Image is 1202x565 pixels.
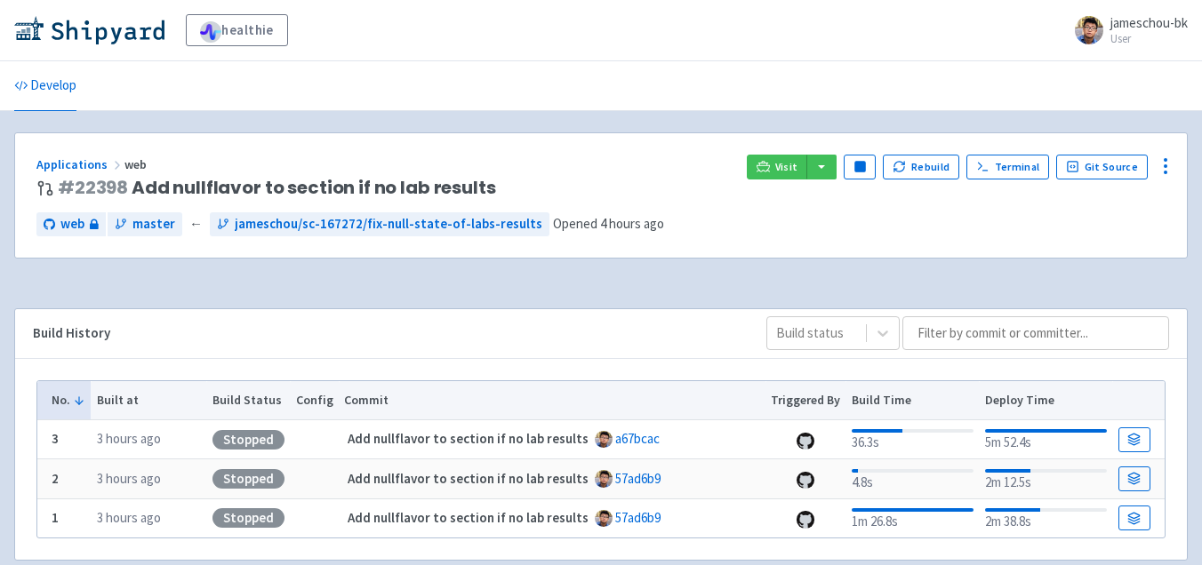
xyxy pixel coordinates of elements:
span: jameschou/sc-167272/fix-null-state-of-labs-results [235,214,542,235]
a: master [108,212,182,236]
th: Commit [339,381,765,420]
time: 3 hours ago [97,509,161,526]
a: healthie [186,14,288,46]
button: No. [52,391,85,410]
b: 1 [52,509,59,526]
b: 3 [52,430,59,447]
span: jameschou-bk [1110,14,1188,31]
a: 57ad6b9 [615,509,661,526]
strong: Add nullflavor to section if no lab results [348,430,589,447]
div: Stopped [212,430,284,450]
time: 4 hours ago [600,215,664,232]
img: Shipyard logo [14,16,164,44]
div: 1m 26.8s [852,505,974,532]
a: Develop [14,61,76,111]
b: 2 [52,470,59,487]
th: Config [290,381,339,420]
div: 2m 12.5s [985,466,1107,493]
small: User [1110,33,1188,44]
span: web [60,214,84,235]
div: 2m 38.8s [985,505,1107,532]
time: 3 hours ago [97,470,161,487]
input: Filter by commit or committer... [902,316,1169,350]
span: Visit [775,160,798,174]
a: Git Source [1056,155,1148,179]
div: Stopped [212,508,284,528]
div: Stopped [212,469,284,489]
a: jameschou/sc-167272/fix-null-state-of-labs-results [210,212,549,236]
span: web [124,156,149,172]
th: Build Time [845,381,979,420]
span: ← [189,214,203,235]
time: 3 hours ago [97,430,161,447]
a: Terminal [966,155,1049,179]
button: Rebuild [883,155,959,179]
th: Triggered By [765,381,846,420]
a: Visit [747,155,807,179]
span: Opened [553,215,664,232]
div: 5m 52.4s [985,426,1107,453]
a: 57ad6b9 [615,470,661,487]
div: Build History [33,323,738,344]
a: Build Details [1118,427,1150,452]
a: web [36,212,106,236]
th: Build Status [206,381,290,420]
a: a67bcac [615,430,660,447]
th: Built at [91,381,206,420]
div: 36.3s [852,426,974,453]
a: Build Details [1118,505,1150,530]
span: Add nullflavor to section if no lab results [58,178,496,198]
a: Build Details [1118,466,1150,491]
a: #22398 [58,175,128,200]
span: master [132,214,175,235]
th: Deploy Time [979,381,1112,420]
a: jameschou-bk User [1064,16,1188,44]
button: Pause [844,155,876,179]
strong: Add nullflavor to section if no lab results [348,509,589,526]
div: 4.8s [852,466,974,493]
a: Applications [36,156,124,172]
strong: Add nullflavor to section if no lab results [348,470,589,487]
